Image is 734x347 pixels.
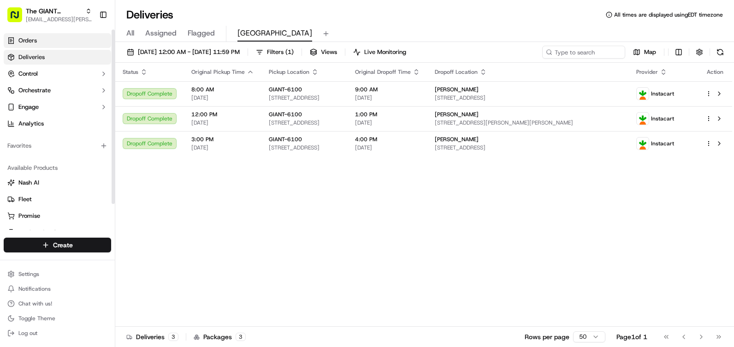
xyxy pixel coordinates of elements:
[18,300,52,307] span: Chat with us!
[4,225,111,240] button: Product Catalog
[629,46,660,59] button: Map
[74,130,152,147] a: 💻API Documentation
[435,144,622,151] span: [STREET_ADDRESS]
[637,88,649,100] img: profile_instacart_ahold_partner.png
[126,28,134,39] span: All
[18,228,63,237] span: Product Catalog
[18,212,40,220] span: Promise
[191,111,254,118] span: 12:00 PM
[18,53,45,61] span: Deliveries
[4,66,111,81] button: Control
[191,86,254,93] span: 8:00 AM
[355,136,420,143] span: 4:00 PM
[651,115,674,122] span: Instacart
[4,33,111,48] a: Orders
[18,315,55,322] span: Toggle Theme
[78,135,85,142] div: 💻
[285,48,294,56] span: ( 1 )
[364,48,406,56] span: Live Monitoring
[18,329,37,337] span: Log out
[126,332,178,341] div: Deliveries
[191,144,254,151] span: [DATE]
[644,48,656,56] span: Map
[7,212,107,220] a: Promise
[435,68,478,76] span: Dropoff Location
[9,37,168,52] p: Welcome 👋
[705,68,725,76] div: Action
[123,46,244,59] button: [DATE] 12:00 AM - [DATE] 11:59 PM
[157,91,168,102] button: Start new chat
[18,285,51,293] span: Notifications
[87,134,148,143] span: API Documentation
[269,86,302,93] span: GIANT-6100
[18,70,38,78] span: Control
[4,327,111,340] button: Log out
[4,83,111,98] button: Orchestrate
[18,179,39,187] span: Nash AI
[355,119,420,126] span: [DATE]
[355,86,420,93] span: 9:00 AM
[145,28,177,39] span: Assigned
[637,138,649,150] img: profile_instacart_ahold_partner.png
[269,119,340,126] span: [STREET_ADDRESS]
[714,46,727,59] button: Refresh
[4,268,111,281] button: Settings
[4,209,111,223] button: Promise
[636,68,658,76] span: Provider
[435,119,622,126] span: [STREET_ADDRESS][PERSON_NAME][PERSON_NAME]
[614,11,723,18] span: All times are displayed using EDT timezone
[188,28,215,39] span: Flagged
[123,68,138,76] span: Status
[252,46,298,59] button: Filters(1)
[435,111,479,118] span: [PERSON_NAME]
[4,50,111,65] a: Deliveries
[53,240,73,250] span: Create
[525,332,569,341] p: Rows per page
[9,88,26,105] img: 1736555255976-a54dd68f-1ca7-489b-9aae-adbdc363a1c4
[126,7,173,22] h1: Deliveries
[349,46,410,59] button: Live Monitoring
[355,68,411,76] span: Original Dropoff Time
[269,144,340,151] span: [STREET_ADDRESS]
[18,103,39,111] span: Engage
[65,156,112,163] a: Powered byPylon
[191,136,254,143] span: 3:00 PM
[321,48,337,56] span: Views
[18,195,32,203] span: Fleet
[6,130,74,147] a: 📗Knowledge Base
[4,161,111,175] div: Available Products
[4,297,111,310] button: Chat with us!
[92,156,112,163] span: Pylon
[18,134,71,143] span: Knowledge Base
[7,195,107,203] a: Fleet
[269,68,309,76] span: Pickup Location
[24,60,166,69] input: Got a question? Start typing here...
[435,136,479,143] span: [PERSON_NAME]
[355,111,420,118] span: 1:00 PM
[355,144,420,151] span: [DATE]
[4,192,111,207] button: Fleet
[26,6,82,16] button: The GIANT Company
[26,16,92,23] button: [EMAIL_ADDRESS][PERSON_NAME][DOMAIN_NAME]
[18,120,44,128] span: Analytics
[269,94,340,102] span: [STREET_ADDRESS]
[4,282,111,295] button: Notifications
[191,94,254,102] span: [DATE]
[4,100,111,114] button: Engage
[4,116,111,131] a: Analytics
[651,140,674,147] span: Instacart
[267,48,294,56] span: Filters
[269,136,302,143] span: GIANT-6100
[236,333,246,341] div: 3
[168,333,178,341] div: 3
[435,94,622,102] span: [STREET_ADDRESS]
[237,28,312,39] span: [GEOGRAPHIC_DATA]
[616,332,647,341] div: Page 1 of 1
[31,88,151,97] div: Start new chat
[306,46,341,59] button: Views
[4,138,111,153] div: Favorites
[191,68,245,76] span: Original Pickup Time
[194,332,246,341] div: Packages
[31,97,117,105] div: We're available if you need us!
